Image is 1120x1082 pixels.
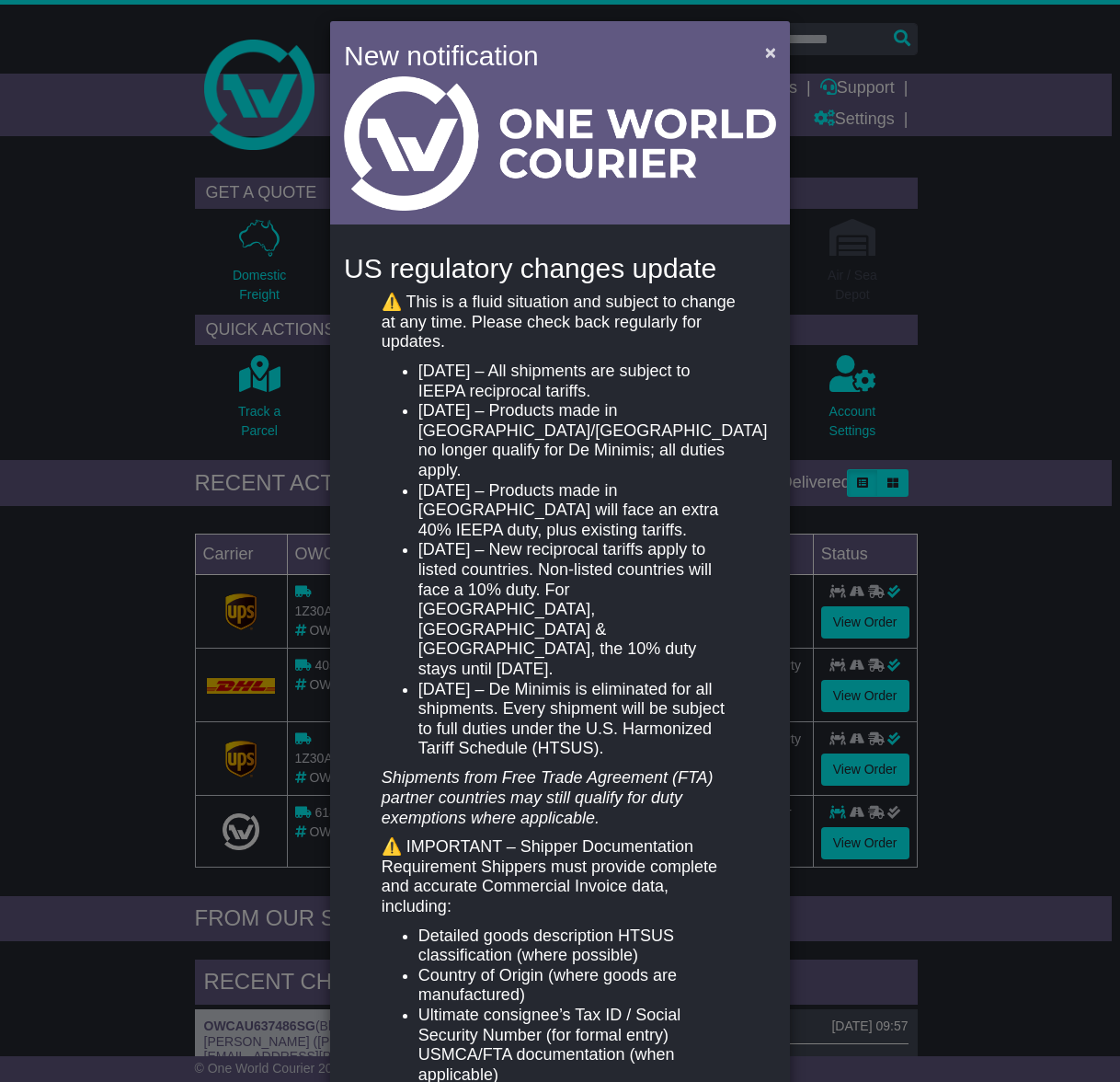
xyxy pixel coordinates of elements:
[418,481,738,541] li: [DATE] – Products made in [GEOGRAPHIC_DATA] will face an extra 40% IEEPA duty, plus existing tari...
[418,362,738,401] li: [DATE] – All shipments are subject to IEEPA reciprocal tariffs.
[418,966,738,1006] li: Country of Origin (where goods are manufactured)
[382,768,714,826] em: Shipments from Free Trade Agreement (FTA) partner countries may still qualify for duty exemptions...
[418,927,738,966] li: Detailed goods description HTSUS classification (where possible)
[418,540,738,679] li: [DATE] – New reciprocal tariffs apply to listed countries. Non-listed countries will face a 10% d...
[344,35,738,76] h4: New notification
[344,253,776,283] h4: US regulatory changes update
[382,293,738,352] p: ⚠️ This is a fluid situation and subject to change at any time. Please check back regularly for u...
[382,837,738,916] p: ⚠️ IMPORTANT – Shipper Documentation Requirement Shippers must provide complete and accurate Comm...
[756,33,785,71] button: Close
[418,680,738,759] li: [DATE] – De Minimis is eliminated for all shipments. Every shipment will be subject to full dutie...
[344,76,776,211] img: Light
[418,401,738,480] li: [DATE] – Products made in [GEOGRAPHIC_DATA]/[GEOGRAPHIC_DATA] no longer qualify for De Minimis; a...
[765,41,776,63] span: ×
